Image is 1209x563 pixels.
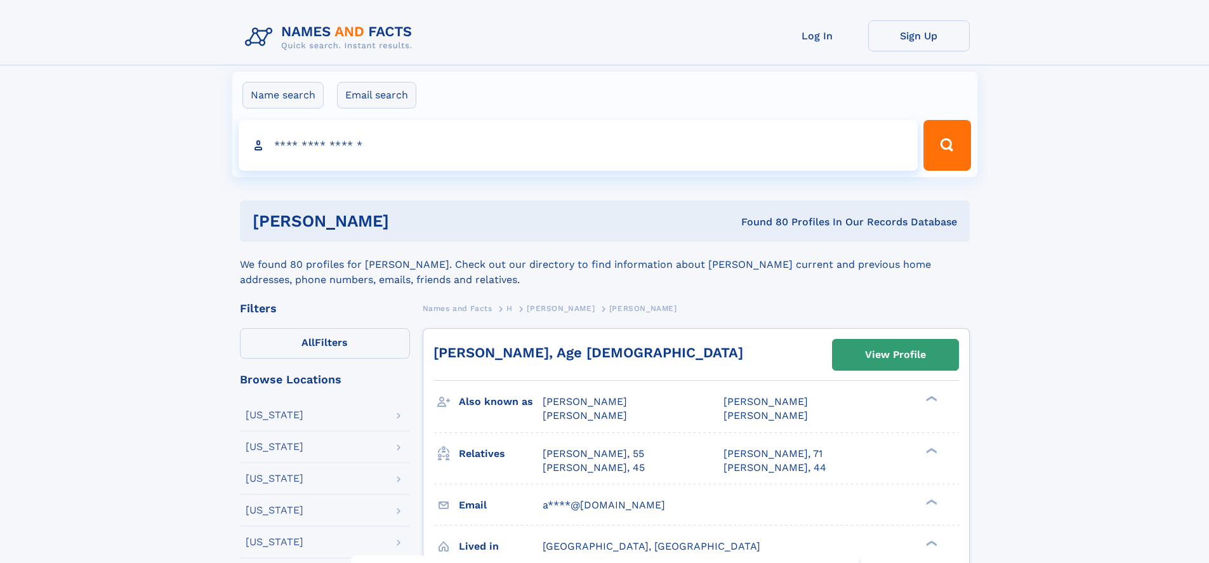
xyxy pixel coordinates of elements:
[723,461,826,475] a: [PERSON_NAME], 44
[239,120,918,171] input: search input
[246,442,303,452] div: [US_STATE]
[923,498,938,506] div: ❯
[240,303,410,314] div: Filters
[423,300,492,316] a: Names and Facts
[246,505,303,515] div: [US_STATE]
[337,82,416,109] label: Email search
[459,494,543,516] h3: Email
[253,213,565,229] h1: [PERSON_NAME]
[527,304,595,313] span: [PERSON_NAME]
[240,374,410,385] div: Browse Locations
[923,395,938,403] div: ❯
[865,340,926,369] div: View Profile
[506,304,513,313] span: H
[240,328,410,359] label: Filters
[433,345,743,361] a: [PERSON_NAME], Age [DEMOGRAPHIC_DATA]
[923,539,938,547] div: ❯
[543,395,627,407] span: [PERSON_NAME]
[723,395,808,407] span: [PERSON_NAME]
[565,215,957,229] div: Found 80 Profiles In Our Records Database
[301,336,315,348] span: All
[868,20,970,51] a: Sign Up
[767,20,868,51] a: Log In
[246,474,303,484] div: [US_STATE]
[459,443,543,465] h3: Relatives
[723,447,823,461] a: [PERSON_NAME], 71
[543,540,760,552] span: [GEOGRAPHIC_DATA], [GEOGRAPHIC_DATA]
[459,536,543,557] h3: Lived in
[609,304,677,313] span: [PERSON_NAME]
[246,537,303,547] div: [US_STATE]
[543,461,645,475] a: [PERSON_NAME], 45
[833,340,958,370] a: View Profile
[543,409,627,421] span: [PERSON_NAME]
[242,82,324,109] label: Name search
[240,20,423,55] img: Logo Names and Facts
[543,447,644,461] a: [PERSON_NAME], 55
[527,300,595,316] a: [PERSON_NAME]
[246,410,303,420] div: [US_STATE]
[723,409,808,421] span: [PERSON_NAME]
[240,242,970,288] div: We found 80 profiles for [PERSON_NAME]. Check out our directory to find information about [PERSON...
[506,300,513,316] a: H
[923,120,970,171] button: Search Button
[923,446,938,454] div: ❯
[459,391,543,413] h3: Also known as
